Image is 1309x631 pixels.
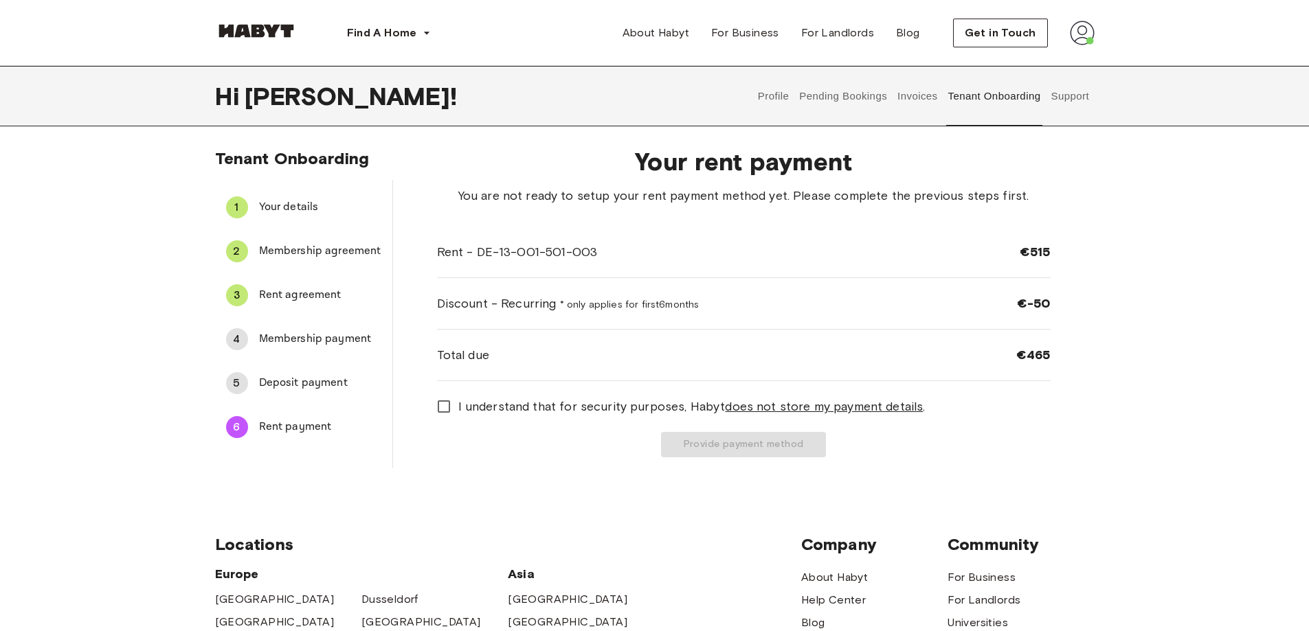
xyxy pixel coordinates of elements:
button: Pending Bookings [798,66,889,126]
a: For Landlords [948,592,1020,608]
span: Membership agreement [259,243,381,260]
span: €465 [1016,347,1051,363]
span: Company [801,534,948,555]
span: Total due [437,346,489,364]
span: Hi [215,82,245,111]
button: Tenant Onboarding [946,66,1042,126]
div: 6 [226,416,248,438]
a: For Business [700,19,790,47]
span: €-50 [1017,295,1051,312]
div: 4 [226,328,248,350]
div: 3 [226,284,248,306]
a: About Habyt [801,569,868,586]
a: [GEOGRAPHIC_DATA] [215,614,335,630]
button: Get in Touch [953,19,1048,47]
a: For Business [948,569,1016,586]
div: 3Rent agreement [215,279,392,312]
div: 2Membership agreement [215,235,392,268]
span: Blog [896,25,920,41]
button: Find A Home [336,19,442,47]
span: Find A Home [347,25,417,41]
span: Tenant Onboarding [215,148,370,168]
button: Support [1049,66,1091,126]
span: Discount - Recurring [437,295,700,312]
img: avatar [1070,21,1095,45]
a: Blog [801,615,825,631]
div: 1 [226,196,248,218]
div: user profile tabs [752,66,1094,126]
a: For Landlords [790,19,885,47]
div: 6Rent payment [215,411,392,444]
a: Dusseldorf [361,591,418,608]
span: Get in Touch [965,25,1036,41]
img: Habyt [215,24,298,38]
a: [GEOGRAPHIC_DATA] [215,591,335,608]
span: Rent payment [259,419,381,435]
div: 5 [226,372,248,394]
span: Asia [508,566,654,582]
span: For Business [711,25,779,41]
a: Universities [948,615,1008,631]
span: Community [948,534,1094,555]
div: 2 [226,240,248,262]
a: [GEOGRAPHIC_DATA] [508,614,627,630]
div: 1Your details [215,191,392,224]
span: * only applies for first 6 months [560,299,700,310]
span: Locations [215,534,801,555]
span: [PERSON_NAME] ! [245,82,457,111]
a: Help Center [801,592,866,608]
span: For Landlords [801,25,874,41]
a: [GEOGRAPHIC_DATA] [508,591,627,608]
a: Blog [885,19,931,47]
span: €515 [1020,244,1051,260]
span: Rent - DE-13-001-501-003 [437,243,598,261]
span: Rent agreement [259,287,381,303]
span: Europe [215,566,508,582]
span: Membership payment [259,331,381,347]
a: [GEOGRAPHIC_DATA] [361,614,481,630]
button: Invoices [896,66,939,126]
div: 4Membership payment [215,323,392,356]
span: About Habyt [623,25,689,41]
button: Profile [756,66,791,126]
div: 5Deposit payment [215,367,392,400]
u: does not store my payment details [725,399,923,414]
span: Your details [259,199,381,216]
a: About Habyt [612,19,700,47]
span: Your rent payment [437,147,1051,176]
span: I understand that for security purposes, Habyt . [458,398,926,415]
span: You are not ready to setup your rent payment method yet. Please complete the previous steps first. [437,187,1051,205]
span: Deposit payment [259,375,381,391]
